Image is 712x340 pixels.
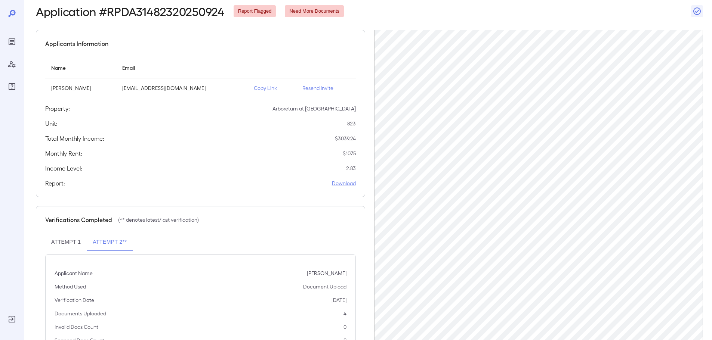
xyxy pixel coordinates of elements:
[55,310,106,317] p: Documents Uploaded
[691,5,703,17] button: Close Report
[45,57,116,78] th: Name
[45,149,82,158] h5: Monthly Rent:
[45,104,70,113] h5: Property:
[332,180,356,187] a: Download
[116,57,248,78] th: Email
[36,4,225,18] h2: Application # RPDA31482320250924
[343,310,346,317] p: 4
[55,269,93,277] p: Applicant Name
[285,8,344,15] span: Need More Documents
[332,296,346,304] p: [DATE]
[346,165,356,172] p: 2.83
[45,134,104,143] h5: Total Monthly Income:
[6,58,18,70] div: Manage Users
[234,8,276,15] span: Report Flagged
[45,57,356,98] table: simple table
[87,233,133,251] button: Attempt 2**
[45,164,82,173] h5: Income Level:
[254,84,290,92] p: Copy Link
[6,313,18,325] div: Log Out
[55,323,98,331] p: Invalid Docs Count
[6,36,18,48] div: Reports
[6,81,18,93] div: FAQ
[343,150,356,157] p: $ 1075
[51,84,110,92] p: [PERSON_NAME]
[45,39,108,48] h5: Applicants Information
[55,283,86,290] p: Method Used
[55,296,94,304] p: Verification Date
[303,283,346,290] p: Document Upload
[335,135,356,142] p: $ 3039.24
[118,216,199,224] p: (** denotes latest/last verification)
[45,233,87,251] button: Attempt 1
[302,84,350,92] p: Resend Invite
[45,179,65,188] h5: Report:
[343,323,346,331] p: 0
[45,215,112,224] h5: Verifications Completed
[307,269,346,277] p: [PERSON_NAME]
[347,120,356,127] p: 823
[45,119,58,128] h5: Unit:
[272,105,356,112] p: Arboretum at [GEOGRAPHIC_DATA]
[122,84,242,92] p: [EMAIL_ADDRESS][DOMAIN_NAME]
